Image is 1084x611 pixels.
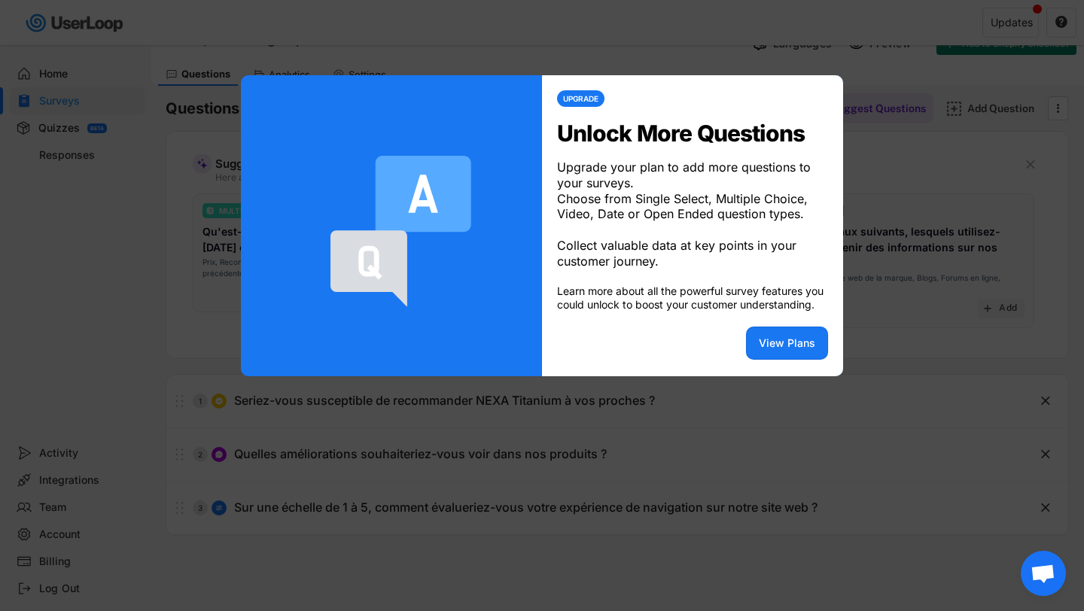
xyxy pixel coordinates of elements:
[557,284,828,312] div: Learn more about all the powerful survey features you could unlock to boost your customer underst...
[557,122,828,144] div: Unlock More Questions
[557,160,828,269] div: Upgrade your plan to add more questions to your surveys. Choose from Single Select, Multiple Choi...
[746,327,828,360] button: View Plans
[563,95,598,102] div: UPGRADE
[1021,551,1066,596] div: Ouvrir le chat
